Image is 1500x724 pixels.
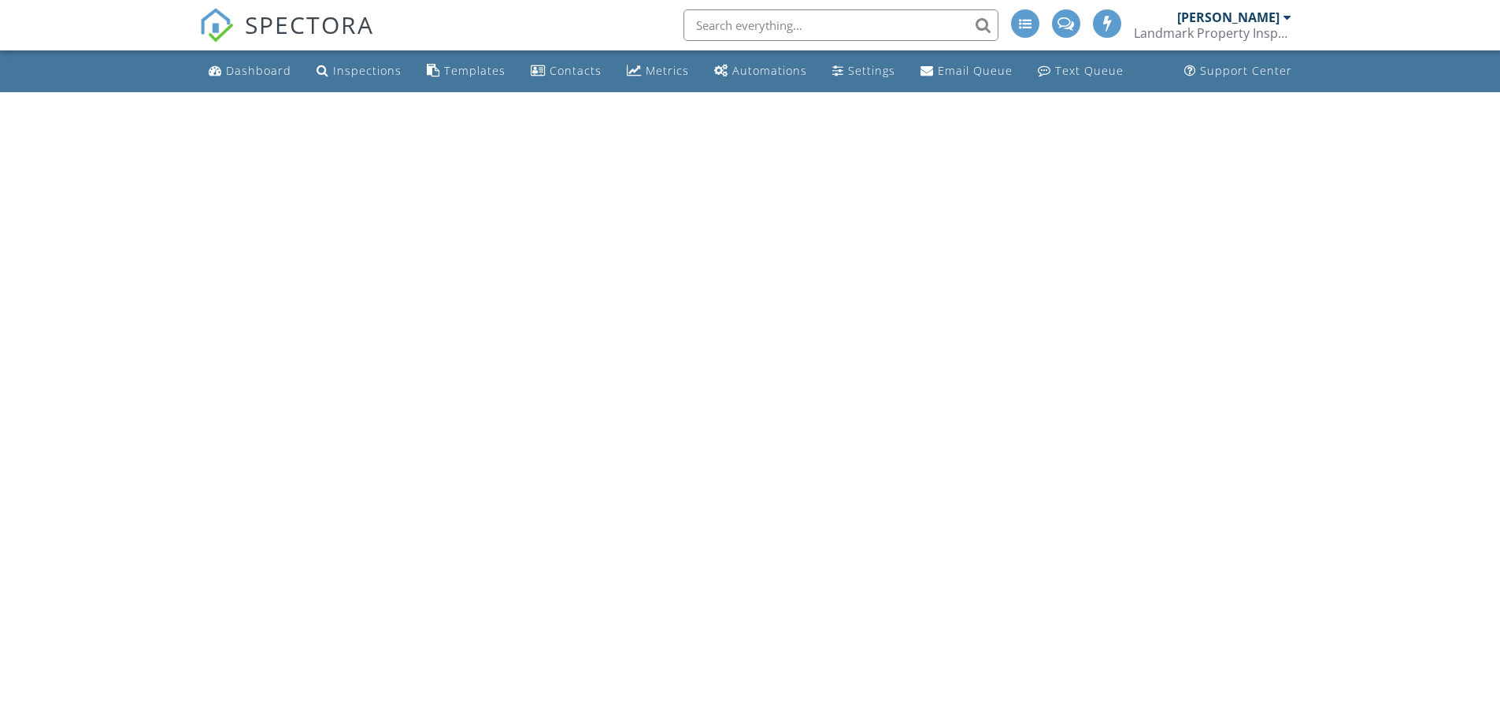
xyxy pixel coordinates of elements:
[1055,63,1124,78] div: Text Queue
[646,63,689,78] div: Metrics
[226,63,291,78] div: Dashboard
[732,63,807,78] div: Automations
[245,8,374,41] span: SPECTORA
[1178,57,1298,86] a: Support Center
[420,57,512,86] a: Templates
[1031,57,1130,86] a: Text Queue
[333,63,402,78] div: Inspections
[1200,63,1292,78] div: Support Center
[199,8,234,43] img: The Best Home Inspection Software - Spectora
[620,57,695,86] a: Metrics
[708,57,813,86] a: Automations (Advanced)
[1134,25,1291,41] div: Landmark Property Inspections
[524,57,608,86] a: Contacts
[938,63,1013,78] div: Email Queue
[683,9,998,41] input: Search everything...
[444,63,506,78] div: Templates
[826,57,902,86] a: Settings
[199,21,374,54] a: SPECTORA
[848,63,895,78] div: Settings
[914,57,1019,86] a: Email Queue
[1177,9,1280,25] div: [PERSON_NAME]
[550,63,602,78] div: Contacts
[202,57,298,86] a: Dashboard
[310,57,408,86] a: Inspections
